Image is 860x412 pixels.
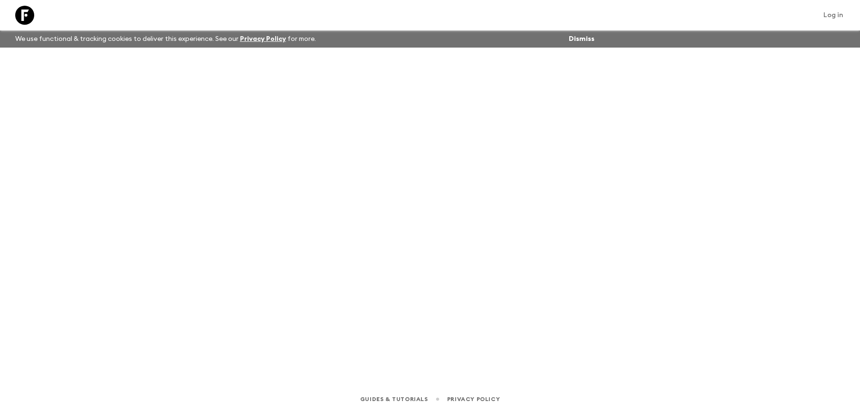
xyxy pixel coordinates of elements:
a: Guides & Tutorials [360,394,428,404]
button: Dismiss [566,32,597,46]
p: We use functional & tracking cookies to deliver this experience. See our for more. [11,30,320,48]
a: Privacy Policy [240,36,286,42]
a: Privacy Policy [447,394,500,404]
a: Log in [818,9,849,22]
